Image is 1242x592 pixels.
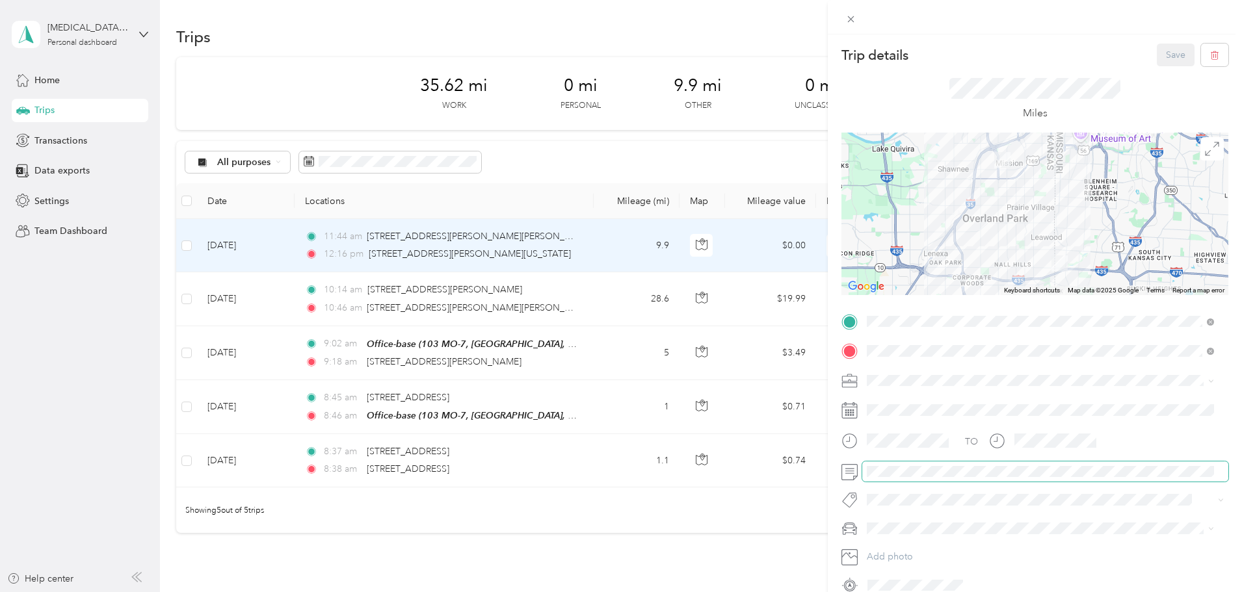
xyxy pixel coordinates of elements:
[1004,286,1060,295] button: Keyboard shortcuts
[965,435,978,448] div: TO
[1068,287,1139,294] span: Map data ©2025 Google
[1172,287,1224,294] a: Report a map error
[845,278,888,295] a: Open this area in Google Maps (opens a new window)
[1169,519,1242,592] iframe: Everlance-gr Chat Button Frame
[841,46,908,64] p: Trip details
[1146,287,1165,294] a: Terms (opens in new tab)
[845,278,888,295] img: Google
[1023,105,1048,122] p: Miles
[862,548,1228,566] button: Add photo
